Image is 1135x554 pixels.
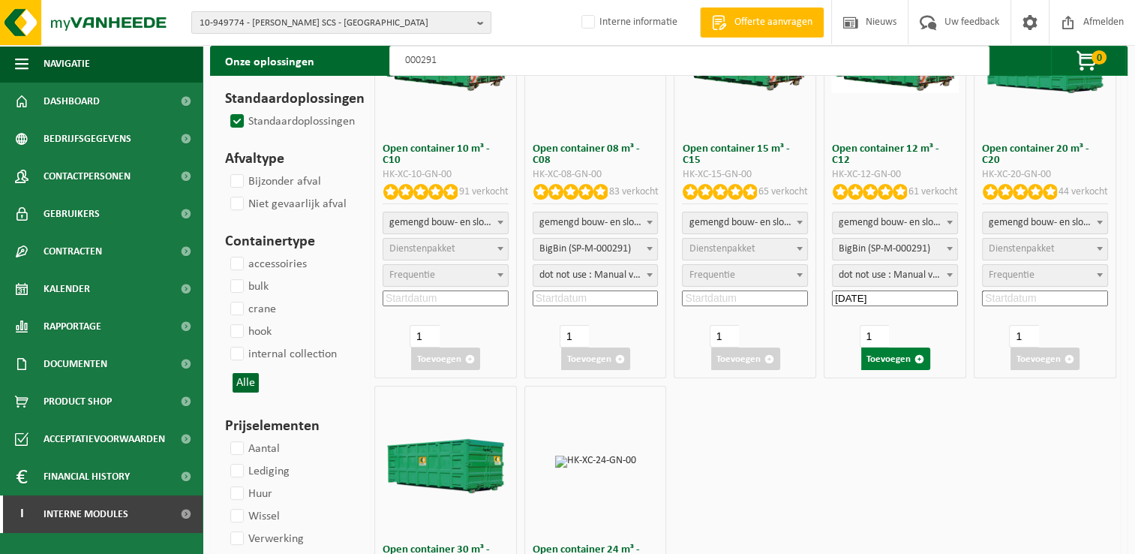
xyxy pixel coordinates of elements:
[1010,348,1079,370] button: Toevoegen
[459,184,509,200] p: 91 verkocht
[383,143,509,166] h3: Open container 10 m³ - C10
[382,429,509,493] img: HK-XC-30-GN-00
[832,291,958,306] input: Startdatum
[1058,184,1108,200] p: 44 verkocht
[383,291,509,306] input: Startdatum
[389,269,435,281] span: Frequentie
[227,193,347,215] label: Niet gevaarlijk afval
[533,238,659,260] span: BigBin (SP-M-000291)
[682,291,808,306] input: Startdatum
[832,143,958,166] h3: Open container 12 m³ - C12
[561,348,630,370] button: Toevoegen
[200,12,471,35] span: 10-949774 - [PERSON_NAME] SCS - [GEOGRAPHIC_DATA]
[44,308,101,345] span: Rapportage
[832,238,958,260] span: BigBin (SP-M-000291)
[383,170,509,180] div: HK-XC-10-GN-00
[1051,46,1126,76] button: 0
[227,253,307,275] label: accessoiries
[15,495,29,533] span: I
[682,143,808,166] h3: Open container 15 m³ - C15
[227,483,272,505] label: Huur
[578,11,677,34] label: Interne informatie
[389,46,989,76] input: Zoeken
[682,212,808,234] span: gemengd bouw- en sloopafval (inert en niet inert)
[227,460,290,483] label: Lediging
[225,148,348,170] h3: Afvaltype
[411,348,480,370] button: Toevoegen
[982,143,1108,166] h3: Open container 20 m³ - C20
[533,170,659,180] div: HK-XC-08-GN-00
[44,233,102,270] span: Contracten
[227,298,276,321] label: crane
[833,265,957,286] span: dot not use : Manual voor MyVanheede
[982,170,1108,180] div: HK-XC-20-GN-00
[44,458,130,495] span: Financial History
[191,11,491,34] button: 10-949774 - [PERSON_NAME] SCS - [GEOGRAPHIC_DATA]
[44,158,131,195] span: Contactpersonen
[410,325,439,348] input: 1
[227,275,269,298] label: bulk
[227,170,321,193] label: Bijzonder afval
[227,343,337,366] label: internal collection
[44,345,107,383] span: Documenten
[555,456,636,468] img: HK-XC-24-GN-00
[210,46,329,76] h2: Onze oplossingen
[533,239,658,260] span: BigBin (SP-M-000291)
[389,243,455,254] span: Dienstenpakket
[227,438,280,460] label: Aantal
[989,269,1034,281] span: Frequentie
[44,420,165,458] span: Acceptatievoorwaarden
[533,212,659,234] span: gemengd bouw- en sloopafval (inert en niet inert)
[908,184,958,200] p: 61 verkocht
[731,15,816,30] span: Offerte aanvragen
[533,291,659,306] input: Startdatum
[832,212,958,234] span: gemengd bouw- en sloopafval (inert en niet inert)
[383,212,509,234] span: gemengd bouw- en sloopafval (inert en niet inert)
[989,243,1055,254] span: Dienstenpakket
[227,505,280,528] label: Wissel
[758,184,808,200] p: 65 verkocht
[1009,325,1038,348] input: 1
[44,495,128,533] span: Interne modules
[533,143,659,166] h3: Open container 08 m³ - C08
[533,265,658,286] span: dot not use : Manual voor MyVanheede
[700,8,824,38] a: Offerte aanvragen
[533,212,658,233] span: gemengd bouw- en sloopafval (inert en niet inert)
[608,184,658,200] p: 83 verkocht
[711,348,780,370] button: Toevoegen
[227,528,304,550] label: Verwerking
[983,212,1107,233] span: gemengd bouw- en sloopafval (inert en niet inert)
[225,88,348,110] h3: Standaardoplossingen
[689,243,755,254] span: Dienstenpakket
[233,373,259,393] button: Alle
[227,321,272,343] label: hook
[44,270,90,308] span: Kalender
[225,230,348,253] h3: Containertype
[982,291,1108,306] input: Startdatum
[710,325,739,348] input: 1
[44,45,90,83] span: Navigatie
[982,212,1108,234] span: gemengd bouw- en sloopafval (inert en niet inert)
[225,415,348,438] h3: Prijselementen
[44,195,100,233] span: Gebruikers
[833,212,957,233] span: gemengd bouw- en sloopafval (inert en niet inert)
[683,212,807,233] span: gemengd bouw- en sloopafval (inert en niet inert)
[560,325,589,348] input: 1
[1091,50,1106,65] span: 0
[689,269,734,281] span: Frequentie
[533,264,659,287] span: dot not use : Manual voor MyVanheede
[44,383,112,420] span: Product Shop
[832,264,958,287] span: dot not use : Manual voor MyVanheede
[860,325,889,348] input: 1
[383,212,508,233] span: gemengd bouw- en sloopafval (inert en niet inert)
[833,239,957,260] span: BigBin (SP-M-000291)
[682,170,808,180] div: HK-XC-15-GN-00
[44,83,100,120] span: Dashboard
[861,348,930,370] button: Toevoegen
[44,120,131,158] span: Bedrijfsgegevens
[832,170,958,180] div: HK-XC-12-GN-00
[227,110,355,133] label: Standaardoplossingen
